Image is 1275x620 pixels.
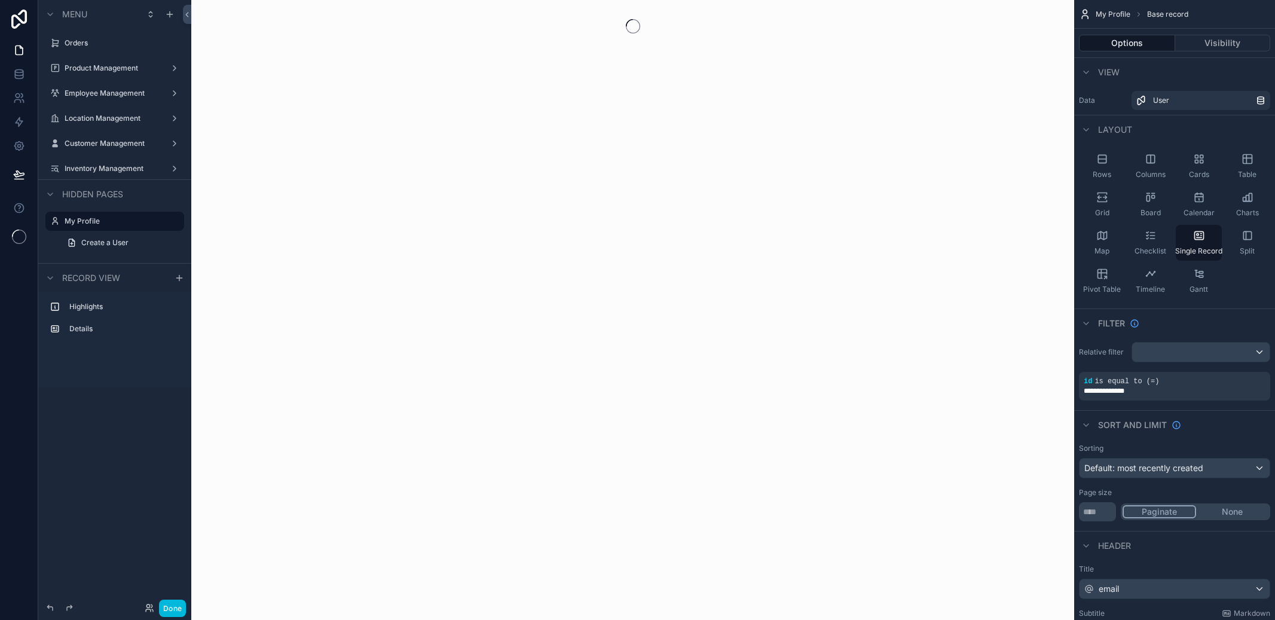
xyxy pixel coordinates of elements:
button: Grid [1079,187,1125,222]
button: Split [1224,225,1270,261]
label: Data [1079,96,1127,105]
button: Done [159,600,186,617]
button: Paginate [1123,505,1196,518]
span: Sort And Limit [1098,419,1167,431]
span: Checklist [1135,246,1166,256]
div: scrollable content [38,292,191,350]
button: Visibility [1175,35,1271,51]
label: My Profile [65,216,177,226]
button: Single Record [1176,225,1222,261]
span: Base record [1147,10,1188,19]
span: Create a User [81,238,129,248]
span: Board [1141,208,1161,218]
button: Map [1079,225,1125,261]
label: Details [69,324,175,334]
span: Pivot Table [1083,285,1121,294]
label: Sorting [1079,444,1103,453]
label: Customer Management [65,139,160,148]
span: Gantt [1190,285,1208,294]
span: Columns [1136,170,1166,179]
span: Table [1238,170,1256,179]
label: Page size [1079,488,1112,497]
span: email [1099,583,1119,595]
label: Employee Management [65,88,160,98]
label: Title [1079,564,1270,574]
span: Record view [62,272,120,284]
span: Calendar [1184,208,1215,218]
label: Location Management [65,114,160,123]
button: Columns [1127,148,1173,184]
button: Default: most recently created [1079,458,1270,478]
span: Filter [1098,317,1125,329]
span: Cards [1189,170,1209,179]
button: Options [1079,35,1175,51]
button: Calendar [1176,187,1222,222]
a: Create a User [60,233,184,252]
label: Orders [65,38,177,48]
label: Inventory Management [65,164,160,173]
span: Charts [1236,208,1259,218]
span: Split [1240,246,1255,256]
span: Grid [1095,208,1109,218]
span: id [1084,377,1092,386]
label: Relative filter [1079,347,1127,357]
button: Rows [1079,148,1125,184]
span: User [1153,96,1169,105]
button: Checklist [1127,225,1173,261]
button: Timeline [1127,263,1173,299]
span: Rows [1093,170,1111,179]
label: Product Management [65,63,160,73]
label: Highlights [69,302,175,311]
button: Pivot Table [1079,263,1125,299]
span: Header [1098,540,1131,552]
span: Map [1094,246,1109,256]
a: User [1132,91,1270,110]
span: Hidden pages [62,188,123,200]
button: Charts [1224,187,1270,222]
button: Table [1224,148,1270,184]
button: Gantt [1176,263,1222,299]
span: View [1098,66,1120,78]
button: Cards [1176,148,1222,184]
span: Timeline [1136,285,1165,294]
span: Menu [62,8,87,20]
span: Default: most recently created [1084,463,1203,473]
button: None [1196,505,1268,518]
span: My Profile [1096,10,1130,19]
button: Board [1127,187,1173,222]
span: Layout [1098,124,1132,136]
span: Single Record [1175,246,1222,256]
span: is equal to (=) [1094,377,1159,386]
button: email [1079,579,1270,599]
